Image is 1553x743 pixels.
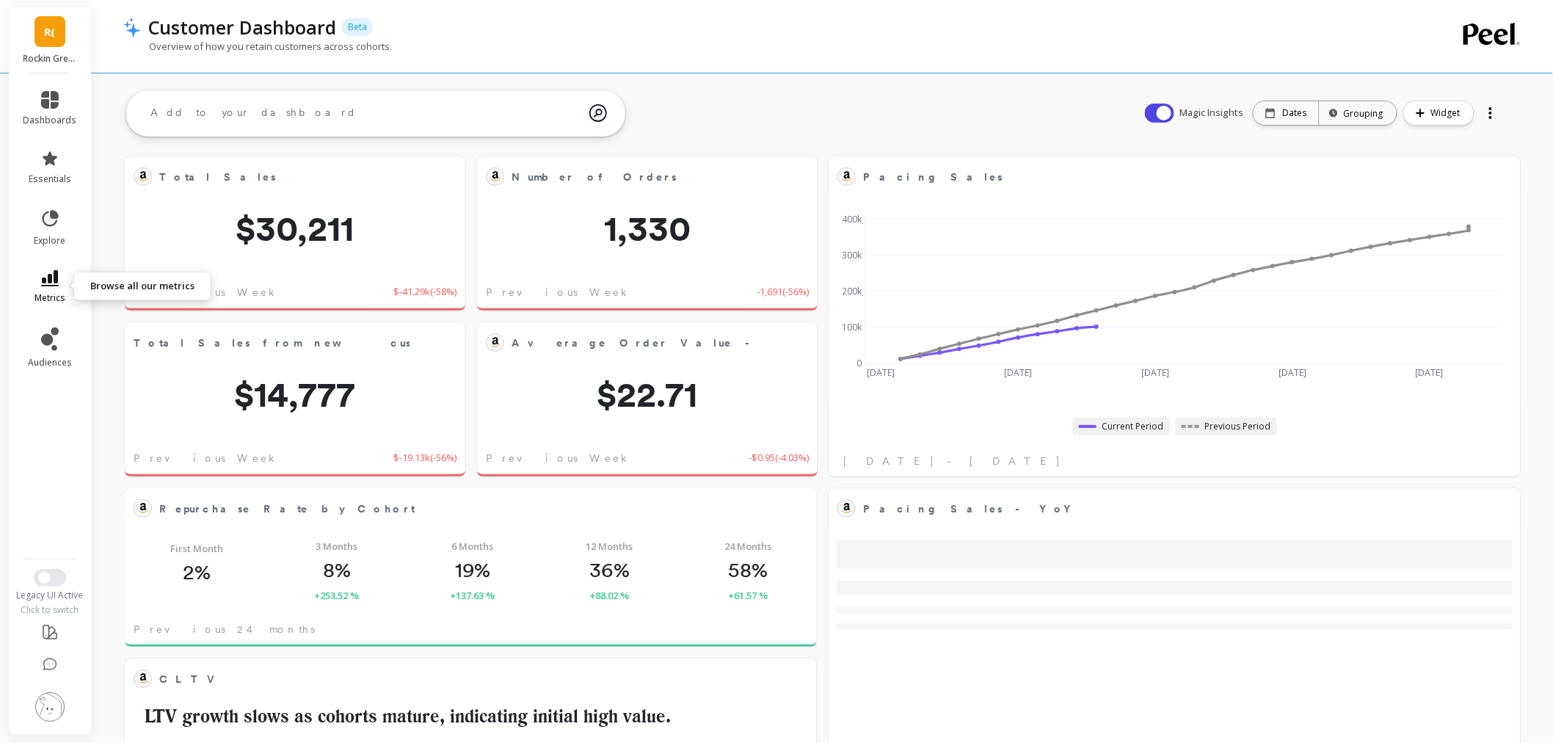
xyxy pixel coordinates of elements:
[34,235,66,247] span: explore
[29,173,71,185] span: essentials
[586,539,633,554] span: 12 Months
[1431,106,1465,120] span: Widget
[728,557,768,582] p: 58%
[342,18,373,36] p: Beta
[159,501,415,517] span: Repurchase Rate by Cohort
[393,285,457,300] span: $-41.29k ( -58% )
[316,539,357,554] span: 3 Months
[724,539,771,554] span: 24 Months
[159,672,223,687] span: CLTV
[9,590,92,601] div: Legacy UI Active
[1180,106,1247,120] span: Magic Insights
[134,622,315,637] span: Previous 24 months
[486,285,632,300] span: Previous Week
[1333,106,1383,120] div: Grouping
[863,170,1003,185] span: Pacing Sales
[159,170,276,185] span: Total Sales
[45,23,56,40] span: R(
[1102,421,1164,432] span: Current Period
[1205,421,1271,432] span: Previous Period
[512,167,762,187] span: Number of Orders
[863,167,1465,187] span: Pacing Sales
[23,115,77,126] span: dashboards
[451,539,493,554] span: 6 Months
[134,336,454,351] span: Total Sales from new customers
[589,93,607,133] img: magic search icon
[757,285,809,300] span: -1,691 ( -56% )
[34,569,66,587] button: Switch to New UI
[23,53,77,65] p: Rockin Green (Essor)
[1283,107,1307,119] p: Dates
[477,211,818,246] span: 1,330
[125,377,465,412] span: $14,777
[863,499,1465,519] span: Pacing Sales - YoY
[863,501,1080,517] span: Pacing Sales - YoY
[9,604,92,616] div: Click to switch
[512,170,677,185] span: Number of Orders
[134,703,808,731] h2: LTV growth slows as cohorts mature, indicating initial high value.
[134,285,280,300] span: Previous Week
[393,451,457,465] span: $-19.13k ( -56% )
[35,692,65,722] img: profile picture
[728,588,768,603] span: +61.57 %
[125,211,465,246] span: $30,211
[477,377,818,412] span: $22.71
[159,167,410,187] span: Total Sales
[323,557,351,582] p: 8%
[123,17,141,37] img: header icon
[486,451,632,465] span: Previous Week
[28,357,72,369] span: audiences
[170,541,223,556] span: First Month
[134,451,280,465] span: Previous Week
[34,292,65,304] span: metrics
[512,336,839,351] span: Average Order Value - Amazon
[159,669,761,689] span: CLTV
[512,333,762,353] span: Average Order Value - Amazon
[590,588,630,603] span: +88.02 %
[148,15,336,40] p: Customer Dashboard
[450,588,495,603] span: +137.63 %
[183,559,211,584] p: 2%
[134,333,410,353] span: Total Sales from new customers
[749,451,809,465] span: -$0.95 ( -4.03% )
[314,588,359,603] span: +253.52 %
[159,499,761,519] span: Repurchase Rate by Cohort
[843,454,1061,468] span: [DATE] - [DATE]
[123,40,392,53] p: Overview of how you retain customers across cohorts.
[455,557,490,582] p: 19%
[1403,101,1474,126] button: Widget
[589,557,630,582] p: 36%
